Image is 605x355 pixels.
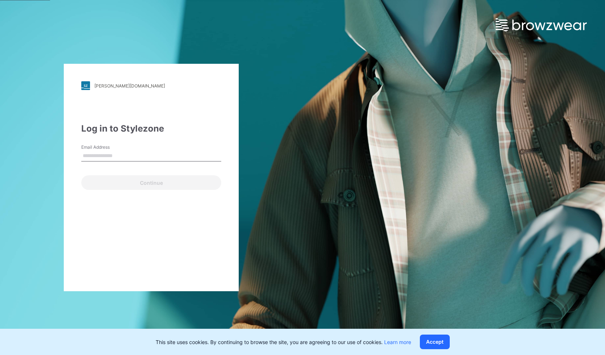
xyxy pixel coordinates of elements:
label: Email Address [81,144,132,151]
a: [PERSON_NAME][DOMAIN_NAME] [81,81,221,90]
div: Log in to Stylezone [81,122,221,135]
a: Learn more [384,339,411,345]
div: [PERSON_NAME][DOMAIN_NAME] [94,83,165,89]
img: stylezone-logo.562084cfcfab977791bfbf7441f1a819.svg [81,81,90,90]
button: Accept [420,335,450,349]
img: browzwear-logo.e42bd6dac1945053ebaf764b6aa21510.svg [496,18,587,31]
p: This site uses cookies. By continuing to browse the site, you are agreeing to our use of cookies. [156,338,411,346]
